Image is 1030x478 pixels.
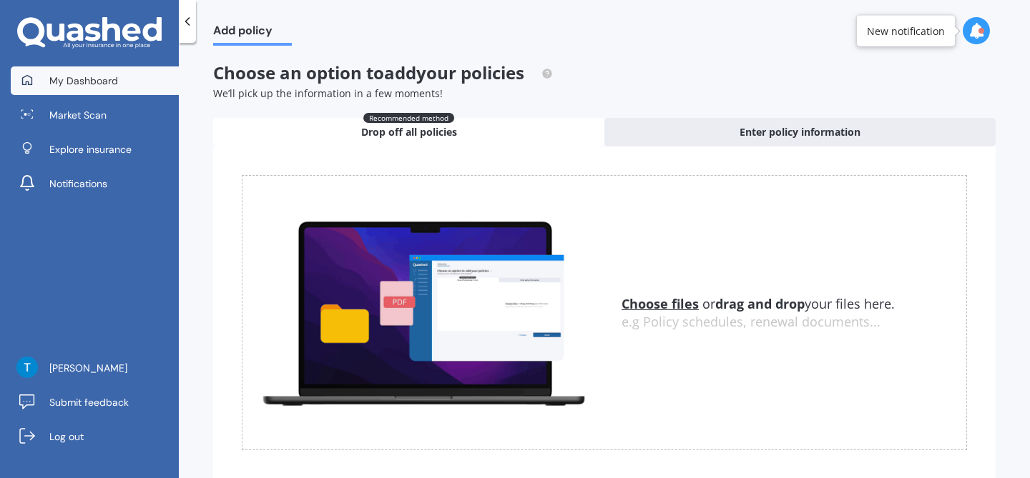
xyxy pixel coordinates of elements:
b: drag and drop [715,295,805,312]
span: to add your policies [366,61,524,84]
span: My Dashboard [49,74,118,88]
span: [PERSON_NAME] [49,361,127,375]
img: ACg8ocIPbvd011QJ64i8pe0zIMG9OvjmLWA59LEhMekkYY2dcq-IRrg=s96-c [16,357,38,378]
span: or your files here. [622,295,895,312]
span: Enter policy information [740,125,860,139]
span: Recommended method [363,113,454,123]
span: Explore insurance [49,142,132,156]
span: We’ll pick up the information in a few moments! [213,86,443,100]
span: Market Scan [49,108,107,122]
span: Submit feedback [49,395,129,409]
u: Choose files [622,295,699,312]
a: My Dashboard [11,66,179,95]
span: Log out [49,429,84,444]
img: upload.de96410c8ce839c3fdd5.gif [242,213,604,412]
span: Add policy [213,24,292,43]
span: Choose an option [213,61,553,84]
a: Explore insurance [11,135,179,164]
span: Drop off all policies [361,125,457,139]
a: Log out [11,422,179,451]
div: e.g Policy schedules, renewal documents... [622,314,966,330]
a: Market Scan [11,101,179,129]
a: Notifications [11,169,179,198]
div: New notification [867,24,945,38]
a: Submit feedback [11,388,179,417]
a: [PERSON_NAME] [11,354,179,382]
span: Notifications [49,176,107,191]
